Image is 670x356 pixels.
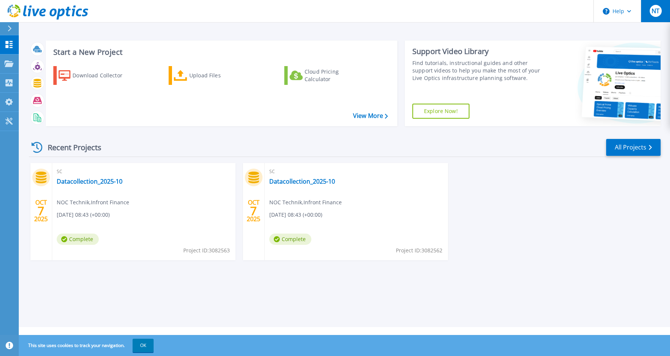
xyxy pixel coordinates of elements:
span: [DATE] 08:43 (+00:00) [269,211,322,219]
span: Complete [57,234,99,245]
span: [DATE] 08:43 (+00:00) [57,211,110,219]
a: Upload Files [169,66,252,85]
div: Find tutorials, instructional guides and other support videos to help you make the most of your L... [412,59,542,82]
span: SC [269,167,444,176]
div: Download Collector [72,68,133,83]
a: Download Collector [53,66,137,85]
span: Project ID: 3082563 [183,246,230,255]
span: 7 [250,208,257,214]
a: All Projects [606,139,661,156]
span: Complete [269,234,311,245]
div: Support Video Library [412,47,542,56]
span: NOC Technik , Infront Finance [269,198,342,207]
a: Datacollection_2025-10 [269,178,335,185]
a: View More [353,112,388,119]
span: 7 [38,208,44,214]
span: NOC Technik , Infront Finance [57,198,129,207]
div: OCT 2025 [246,197,261,225]
a: Datacollection_2025-10 [57,178,122,185]
span: SC [57,167,231,176]
div: OCT 2025 [34,197,48,225]
span: NT [652,8,659,14]
button: OK [133,339,154,352]
span: Project ID: 3082562 [396,246,442,255]
span: This site uses cookies to track your navigation. [21,339,154,352]
h3: Start a New Project [53,48,388,56]
a: Cloud Pricing Calculator [284,66,368,85]
div: Upload Files [189,68,249,83]
a: Explore Now! [412,104,469,119]
div: Recent Projects [29,138,112,157]
div: Cloud Pricing Calculator [305,68,365,83]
